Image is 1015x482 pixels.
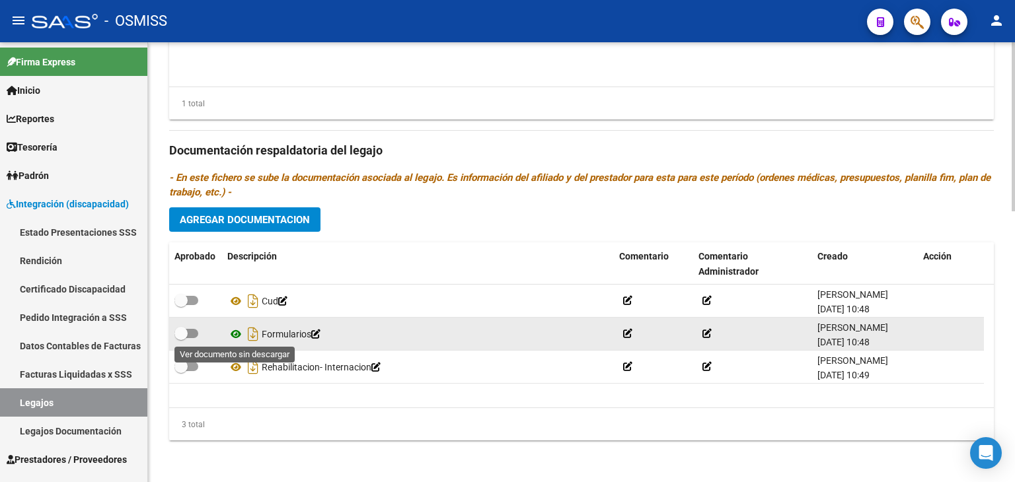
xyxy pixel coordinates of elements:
[812,242,918,286] datatable-header-cell: Creado
[104,7,167,36] span: - OSMISS
[693,242,812,286] datatable-header-cell: Comentario Administrador
[11,13,26,28] mat-icon: menu
[169,141,994,160] h3: Documentación respaldatoria del legajo
[227,357,609,378] div: Rehabilitacion- Internacion
[923,251,952,261] span: Acción
[244,357,262,378] i: Descargar documento
[817,337,870,347] span: [DATE] 10:48
[180,214,310,226] span: Agregar Documentacion
[7,140,57,155] span: Tesorería
[169,172,991,198] i: - En este fichero se sube la documentación asociada al legajo. Es información del afiliado y del ...
[244,291,262,312] i: Descargar documento
[614,242,693,286] datatable-header-cell: Comentario
[244,324,262,345] i: Descargar documento
[619,251,669,261] span: Comentario
[817,251,848,261] span: Creado
[7,197,129,211] span: Integración (discapacidad)
[970,437,1002,469] div: Open Intercom Messenger
[7,83,40,98] span: Inicio
[7,55,75,69] span: Firma Express
[222,242,614,286] datatable-header-cell: Descripción
[227,251,277,261] span: Descripción
[817,370,870,380] span: [DATE] 10:49
[227,324,609,345] div: Formularios
[169,242,222,286] datatable-header-cell: Aprobado
[989,13,1004,28] mat-icon: person
[174,251,215,261] span: Aprobado
[817,355,888,366] span: [PERSON_NAME]
[7,452,127,467] span: Prestadores / Proveedores
[169,96,205,111] div: 1 total
[698,251,759,277] span: Comentario Administrador
[817,289,888,300] span: [PERSON_NAME]
[7,168,49,183] span: Padrón
[227,291,609,312] div: Cud
[169,207,320,232] button: Agregar Documentacion
[817,304,870,314] span: [DATE] 10:48
[817,322,888,333] span: [PERSON_NAME]
[169,417,205,432] div: 3 total
[7,112,54,126] span: Reportes
[918,242,984,286] datatable-header-cell: Acción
